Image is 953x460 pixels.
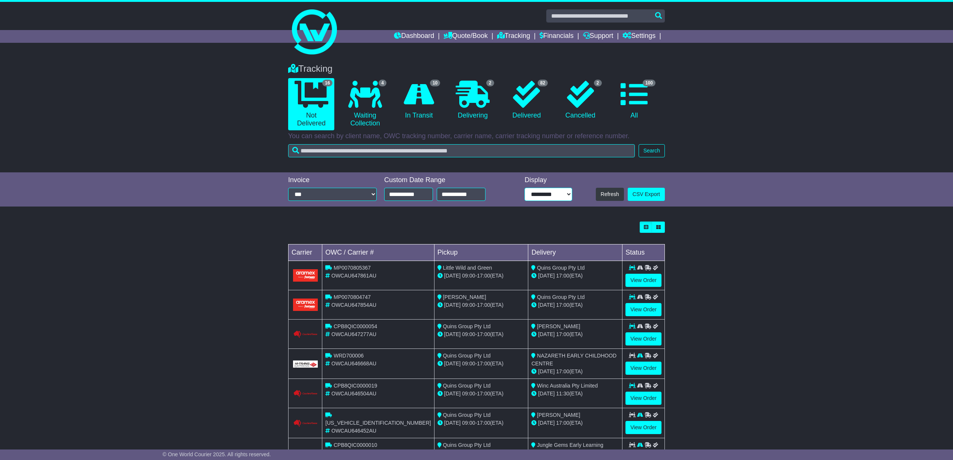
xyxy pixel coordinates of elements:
span: Quins Group Pty Ltd [443,442,491,448]
span: OWCAU647854AU [331,302,376,308]
span: [PERSON_NAME] [537,323,580,329]
img: Aramex.png [293,299,318,311]
span: OWCAU647277AU [331,331,376,337]
div: (ETA) [531,390,619,398]
span: [DATE] [538,331,555,337]
span: 17:00 [556,368,569,374]
span: 82 [538,80,548,86]
span: 2 [594,80,602,86]
img: GetCarrierServiceLogo [293,330,318,338]
span: 17:00 [556,420,569,426]
span: 09:00 [462,331,475,337]
span: 17:00 [556,302,569,308]
a: Financials [540,30,574,43]
div: Custom Date Range [384,176,505,184]
span: [DATE] [538,302,555,308]
span: CPB8QIC0000019 [334,383,377,389]
span: Quins Group Pty Ltd [443,383,491,389]
span: 10 [430,80,440,86]
div: Invoice [288,176,377,184]
span: 16 [322,80,332,86]
div: (ETA) [531,419,619,427]
span: [DATE] [444,391,461,397]
td: Carrier [289,244,322,261]
a: 82 Delivered [504,78,550,122]
img: Aramex.png [293,269,318,282]
div: - (ETA) [437,360,525,368]
span: 09:00 [462,391,475,397]
span: [US_VEHICLE_IDENTIFICATION_NUMBER] [325,420,431,426]
div: (ETA) [531,330,619,338]
span: 09:00 [462,302,475,308]
span: Quins Group Pty Ltd [443,412,491,418]
span: 09:00 [462,420,475,426]
a: Quote/Book [443,30,488,43]
a: Tracking [497,30,530,43]
span: [PERSON_NAME] [537,412,580,418]
span: NAZARETH EARLY CHILDHOOD CENTRE [531,353,616,366]
span: OWCAU647861AU [331,273,376,279]
a: View Order [625,274,661,287]
p: You can search by client name, OWC tracking number, carrier name, carrier tracking number or refe... [288,132,665,140]
span: CPB8QIC0000010 [334,442,377,448]
span: 2 [486,80,494,86]
a: View Order [625,421,661,434]
span: [DATE] [444,360,461,366]
span: 09:00 [462,360,475,366]
div: (ETA) [531,272,619,280]
td: OWC / Carrier # [322,244,434,261]
span: OWCAU646452AU [331,428,376,434]
span: [DATE] [444,302,461,308]
span: 100 [643,80,655,86]
span: © One World Courier 2025. All rights reserved. [162,451,271,457]
td: Delivery [528,244,622,261]
div: - (ETA) [437,419,525,427]
a: 10 In Transit [396,78,442,122]
span: [PERSON_NAME] [443,294,486,300]
div: Display [525,176,572,184]
a: 2 Delivering [449,78,496,122]
a: 4 Waiting Collection [342,78,388,130]
div: - (ETA) [437,330,525,338]
a: 16 Not Delivered [288,78,334,130]
span: Quins Group Pty Ltd [443,353,491,359]
span: Quins Group Pty Ltd [537,294,585,300]
span: OWCAU646668AU [331,360,376,366]
span: Little Wild and Green [443,265,492,271]
span: 17:00 [477,331,490,337]
a: View Order [625,332,661,345]
span: 17:00 [556,331,569,337]
img: Couriers_Please.png [293,419,318,427]
a: 100 All [611,78,657,122]
a: 2 Cancelled [557,78,603,122]
span: CPB8QIC0000054 [334,323,377,329]
span: [DATE] [444,331,461,337]
span: 4 [379,80,386,86]
span: Winc Australia Pty Limited [537,383,598,389]
span: Quins Group Pty Ltd [537,265,585,271]
td: Pickup [434,244,528,261]
a: CSV Export [628,188,665,201]
span: 17:00 [556,273,569,279]
a: View Order [625,392,661,405]
a: View Order [625,362,661,375]
a: Dashboard [394,30,434,43]
span: 17:00 [477,391,490,397]
img: GetCarrierServiceLogo [293,360,318,368]
a: Support [583,30,613,43]
span: OWCAU646504AU [331,391,376,397]
div: - (ETA) [437,301,525,309]
div: - (ETA) [437,272,525,280]
span: 17:00 [477,302,490,308]
span: MP0070804747 [334,294,371,300]
button: Search [639,144,665,157]
span: [DATE] [444,273,461,279]
span: [DATE] [444,420,461,426]
span: 17:00 [477,273,490,279]
div: (ETA) [531,368,619,376]
div: (ETA) [531,301,619,309]
a: Settings [622,30,655,43]
span: WRD700006 [334,353,364,359]
span: 11:30 [556,391,569,397]
span: 17:00 [477,420,490,426]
